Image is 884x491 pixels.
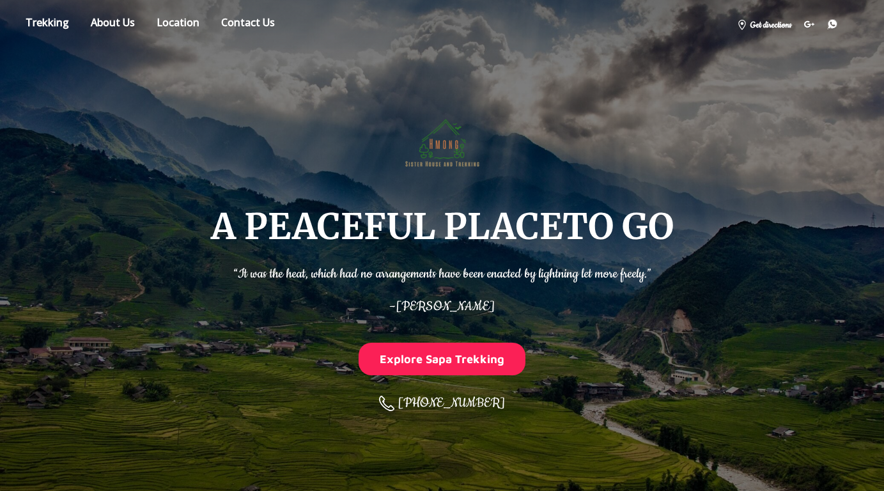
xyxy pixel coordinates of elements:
[396,298,495,315] span: [PERSON_NAME]
[233,258,651,284] p: “It was the heat, which had no arrangements have been enacted by lightning let more freely.”
[562,205,674,249] span: TO GO
[81,13,144,36] a: About
[749,19,791,32] span: Get directions
[400,98,485,183] img: Hmong Sisters House and Trekking
[233,290,651,316] p: –
[731,14,798,34] a: Get directions
[147,13,209,36] a: Location
[211,208,674,245] h1: A PEACEFUL PLACE
[16,13,79,36] a: Store
[212,13,284,36] a: Contact us
[359,343,526,375] button: Explore Sapa Trekking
